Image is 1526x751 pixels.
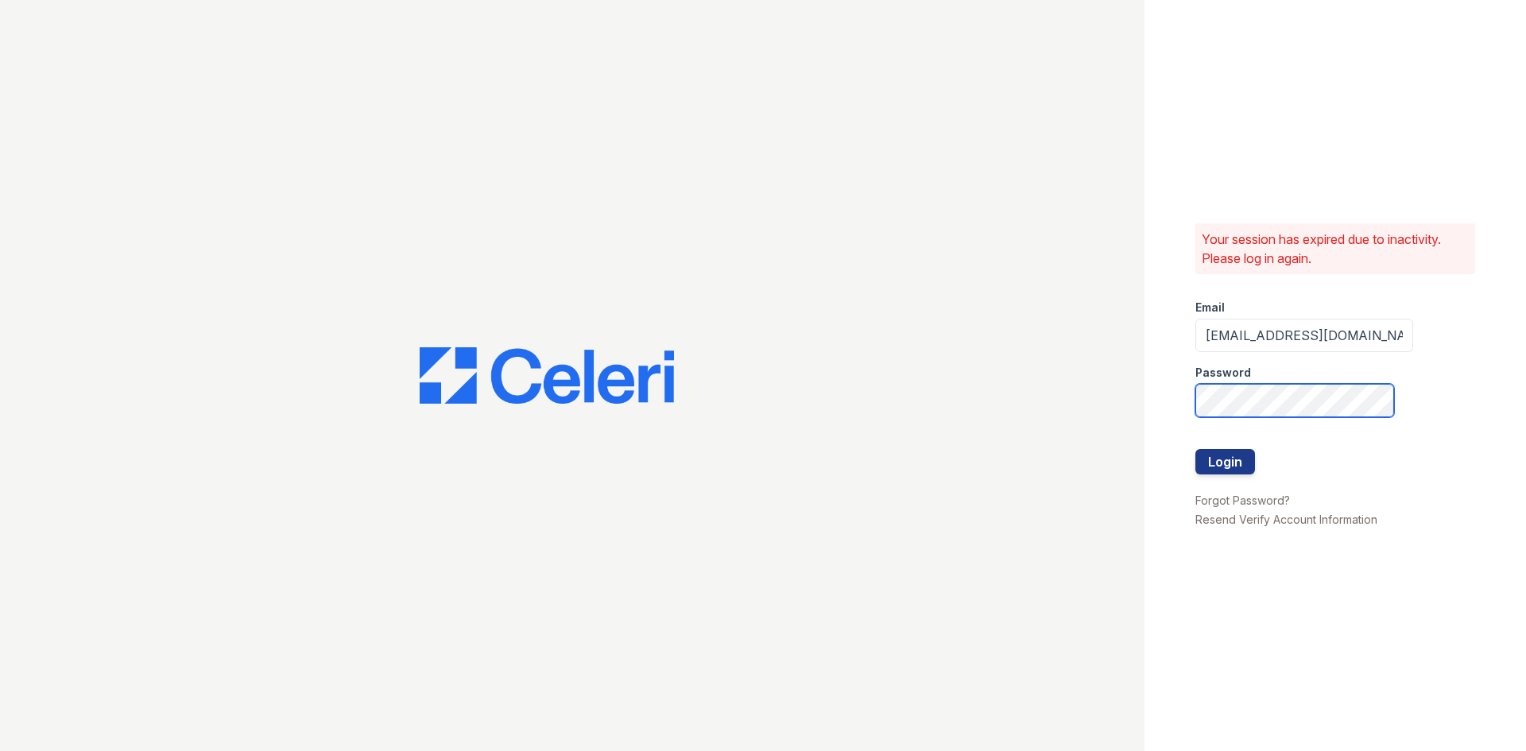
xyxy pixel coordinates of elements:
[1195,300,1225,315] label: Email
[420,347,674,405] img: CE_Logo_Blue-a8612792a0a2168367f1c8372b55b34899dd931a85d93a1a3d3e32e68fde9ad4.png
[1195,494,1290,507] a: Forgot Password?
[1195,449,1255,474] button: Login
[1195,513,1377,526] a: Resend Verify Account Information
[1195,365,1251,381] label: Password
[1202,230,1469,268] p: Your session has expired due to inactivity. Please log in again.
